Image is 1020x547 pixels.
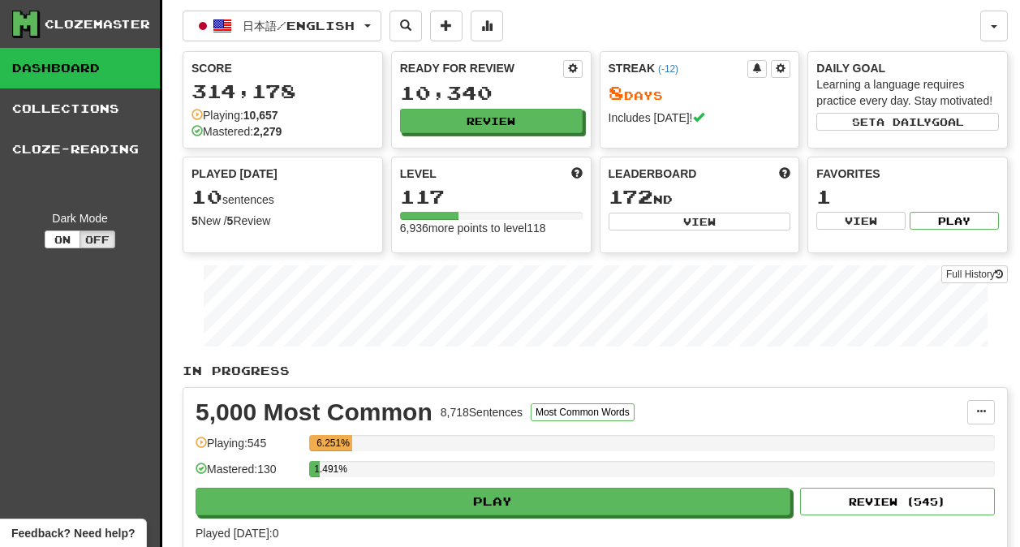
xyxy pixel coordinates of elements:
div: New / Review [192,213,374,229]
div: Includes [DATE]! [609,110,791,126]
strong: 10,657 [243,109,278,122]
div: Playing: [192,107,278,123]
button: Review (545) [800,488,995,515]
div: nd [609,187,791,208]
div: Ready for Review [400,60,563,76]
strong: 2,279 [253,125,282,138]
button: View [609,213,791,230]
div: 117 [400,187,583,207]
span: 10 [192,185,222,208]
span: 日本語 / English [243,19,355,32]
p: In Progress [183,363,1008,379]
button: View [816,212,906,230]
span: Leaderboard [609,166,697,182]
div: Clozemaster [45,16,150,32]
button: Seta dailygoal [816,113,999,131]
span: Open feedback widget [11,525,135,541]
span: Played [DATE]: 0 [196,527,278,540]
span: 8 [609,81,624,104]
strong: 5 [227,214,234,227]
div: sentences [192,187,374,208]
a: Full History [941,265,1008,283]
span: Level [400,166,437,182]
span: Played [DATE] [192,166,278,182]
span: This week in points, UTC [779,166,790,182]
div: 5,000 Most Common [196,400,433,424]
button: Search sentences [389,11,422,41]
span: Score more points to level up [571,166,583,182]
div: 1 [816,187,999,207]
div: Dark Mode [12,210,148,226]
div: Score [192,60,374,76]
button: Review [400,109,583,133]
div: Learning a language requires practice every day. Stay motivated! [816,76,999,109]
div: 8,718 Sentences [441,404,523,420]
strong: 5 [192,214,198,227]
button: Play [196,488,790,515]
button: Play [910,212,999,230]
div: 10,340 [400,83,583,103]
button: More stats [471,11,503,41]
div: Mastered: 130 [196,461,301,488]
div: Day s [609,83,791,104]
button: Add sentence to collection [430,11,463,41]
div: 6.251% [314,435,352,451]
button: On [45,230,80,248]
button: 日本語/English [183,11,381,41]
div: 314,178 [192,81,374,101]
button: Most Common Words [531,403,635,421]
div: Favorites [816,166,999,182]
span: 172 [609,185,653,208]
div: Daily Goal [816,60,999,76]
div: 6,936 more points to level 118 [400,220,583,236]
div: Streak [609,60,748,76]
div: Mastered: [192,123,282,140]
div: Playing: 545 [196,435,301,462]
a: (-12) [658,63,678,75]
button: Off [80,230,115,248]
span: a daily [876,116,932,127]
div: 1.491% [314,461,319,477]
